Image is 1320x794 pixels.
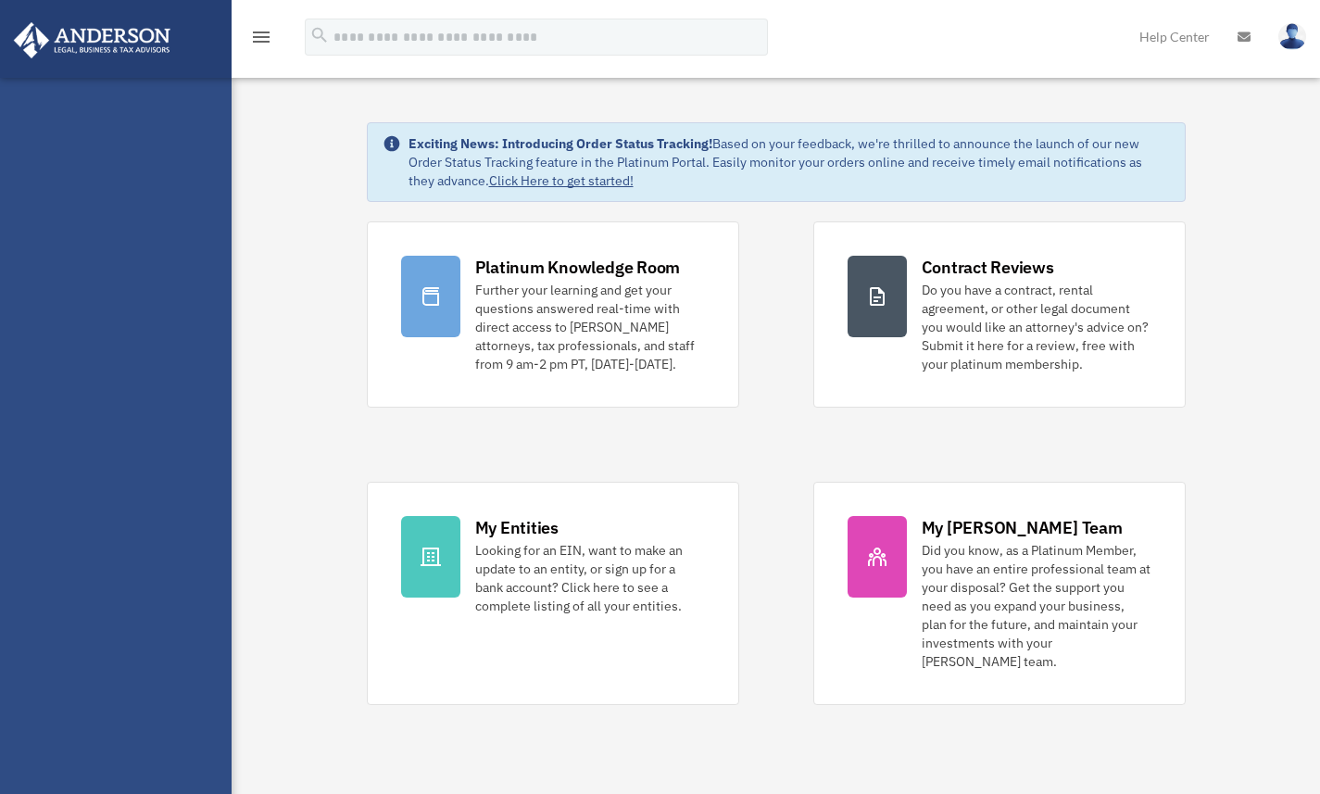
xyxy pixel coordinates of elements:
[475,516,559,539] div: My Entities
[250,32,272,48] a: menu
[367,482,739,705] a: My Entities Looking for an EIN, want to make an update to an entity, or sign up for a bank accoun...
[475,541,705,615] div: Looking for an EIN, want to make an update to an entity, or sign up for a bank account? Click her...
[409,134,1170,190] div: Based on your feedback, we're thrilled to announce the launch of our new Order Status Tracking fe...
[475,281,705,373] div: Further your learning and get your questions answered real-time with direct access to [PERSON_NAM...
[922,516,1123,539] div: My [PERSON_NAME] Team
[8,22,176,58] img: Anderson Advisors Platinum Portal
[813,221,1186,408] a: Contract Reviews Do you have a contract, rental agreement, or other legal document you would like...
[489,172,634,189] a: Click Here to get started!
[409,135,712,152] strong: Exciting News: Introducing Order Status Tracking!
[1278,23,1306,50] img: User Pic
[922,281,1151,373] div: Do you have a contract, rental agreement, or other legal document you would like an attorney's ad...
[922,541,1151,671] div: Did you know, as a Platinum Member, you have an entire professional team at your disposal? Get th...
[922,256,1054,279] div: Contract Reviews
[475,256,681,279] div: Platinum Knowledge Room
[250,26,272,48] i: menu
[367,221,739,408] a: Platinum Knowledge Room Further your learning and get your questions answered real-time with dire...
[309,25,330,45] i: search
[813,482,1186,705] a: My [PERSON_NAME] Team Did you know, as a Platinum Member, you have an entire professional team at...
